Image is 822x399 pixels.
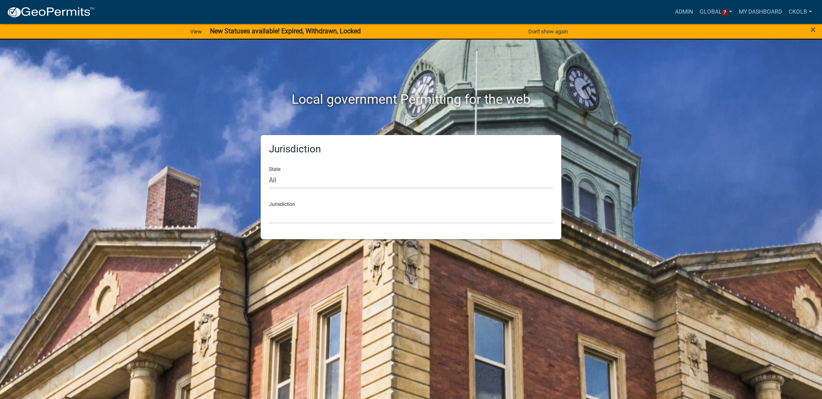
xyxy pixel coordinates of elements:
[810,24,816,35] span: ×
[722,9,728,16] span: 7
[810,25,816,35] button: Close
[525,25,571,38] button: Don't show again
[210,27,361,35] strong: New Statuses available! Expired, Withdrawn, Locked
[182,91,640,107] h2: Local government Permitting for the web
[187,25,205,38] a: View
[696,4,736,20] a: Global7
[785,4,815,20] a: ckolb
[736,4,785,20] a: My Dashboard
[269,143,553,155] h5: Jurisdiction
[672,4,696,20] a: Admin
